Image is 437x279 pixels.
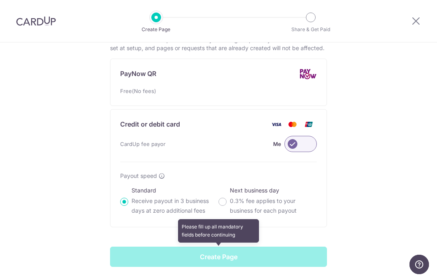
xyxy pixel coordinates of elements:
img: Mastercard [284,119,301,129]
span: Free(No fees) [120,86,156,96]
p: 0.3% fee applies to your business for each payout [230,196,317,216]
img: Visa [268,119,284,129]
span: CardUp fee payor [120,139,165,149]
label: Me [273,139,281,149]
div: Please fill up all mandatory fields before continuing [178,219,259,243]
img: PayNow [299,69,317,80]
iframe: Opens a widget where you can find more information [409,255,429,275]
img: Union Pay [301,119,317,129]
p: Create Page [126,25,186,34]
p: Next business day [230,186,317,194]
p: Receive payout in 3 business days at zero additional fees [132,196,218,216]
p: Credit or debit card [120,119,180,129]
p: Customise the CardUp Fee for this Payment Page separately. The default choice set at setup, and p... [110,36,327,52]
div: Payout speed [120,172,317,180]
p: Share & Get Paid [281,25,341,34]
img: CardUp [16,16,56,26]
p: Standard [132,186,218,194]
p: PayNow QR [120,69,156,80]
